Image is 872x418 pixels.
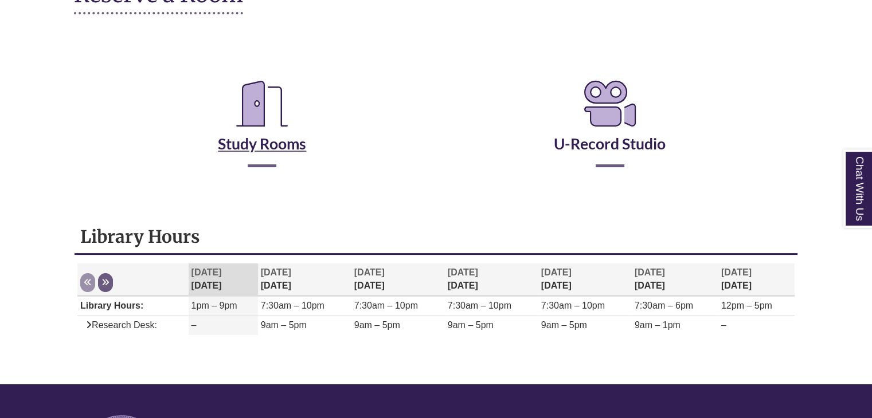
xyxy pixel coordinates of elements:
span: 7:30am – 10pm [354,301,418,310]
div: Library Hours [75,220,797,355]
span: [DATE] [635,267,665,277]
button: Previous week [80,273,95,292]
th: [DATE] [538,263,632,296]
span: [DATE] [354,267,385,277]
span: 9am – 5pm [354,320,400,330]
span: – [191,320,197,330]
span: 12pm – 5pm [721,301,772,310]
th: [DATE] [258,263,351,296]
span: 1pm – 9pm [191,301,237,310]
span: 9am – 5pm [448,320,494,330]
span: [DATE] [191,267,222,277]
span: 7:30am – 10pm [541,301,605,310]
span: 7:30am – 10pm [448,301,511,310]
a: Study Rooms [218,106,306,153]
span: [DATE] [261,267,291,277]
button: Next week [98,273,113,292]
span: [DATE] [541,267,572,277]
span: 9am – 5pm [261,320,307,330]
span: Research Desk: [80,320,157,330]
th: [DATE] [632,263,718,296]
span: – [721,320,726,330]
span: 9am – 1pm [635,320,681,330]
div: Libchat [74,367,798,373]
td: Library Hours: [77,297,188,316]
div: Reserve a Room [74,43,798,201]
h1: Library Hours [80,226,792,247]
span: 7:30am – 10pm [261,301,324,310]
th: [DATE] [718,263,795,296]
span: 7:30am – 6pm [635,301,693,310]
span: [DATE] [721,267,752,277]
span: [DATE] [448,267,478,277]
th: [DATE] [351,263,445,296]
th: [DATE] [445,263,538,296]
span: 9am – 5pm [541,320,587,330]
a: U-Record Studio [554,106,666,153]
th: [DATE] [189,263,258,296]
